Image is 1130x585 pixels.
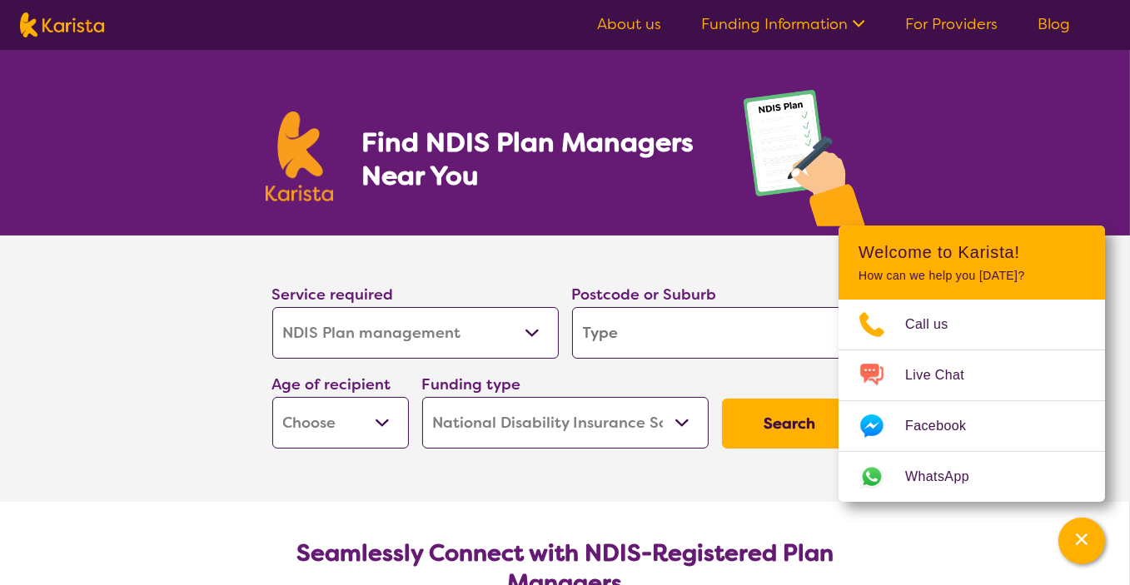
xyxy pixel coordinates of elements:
label: Age of recipient [272,374,391,394]
button: Search [722,399,859,449]
p: How can we help you [DATE]? [859,269,1085,283]
span: Call us [905,312,968,337]
span: WhatsApp [905,464,989,489]
span: Facebook [905,414,986,439]
label: Postcode or Suburb [572,285,717,305]
h2: Welcome to Karista! [859,242,1085,262]
img: plan-management [744,90,865,235]
button: Channel Menu [1058,518,1105,564]
a: Web link opens in a new tab. [839,452,1105,502]
img: Karista logo [266,112,334,201]
div: Channel Menu [839,226,1105,502]
label: Funding type [422,374,521,394]
label: Service required [272,285,394,305]
h1: Find NDIS Plan Managers Near You [361,126,709,192]
img: Karista logo [20,12,104,37]
ul: Choose channel [839,300,1105,502]
a: Funding Information [701,14,865,34]
input: Type [572,307,859,359]
span: Live Chat [905,363,984,388]
a: About us [597,14,661,34]
a: Blog [1038,14,1070,34]
a: For Providers [905,14,998,34]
